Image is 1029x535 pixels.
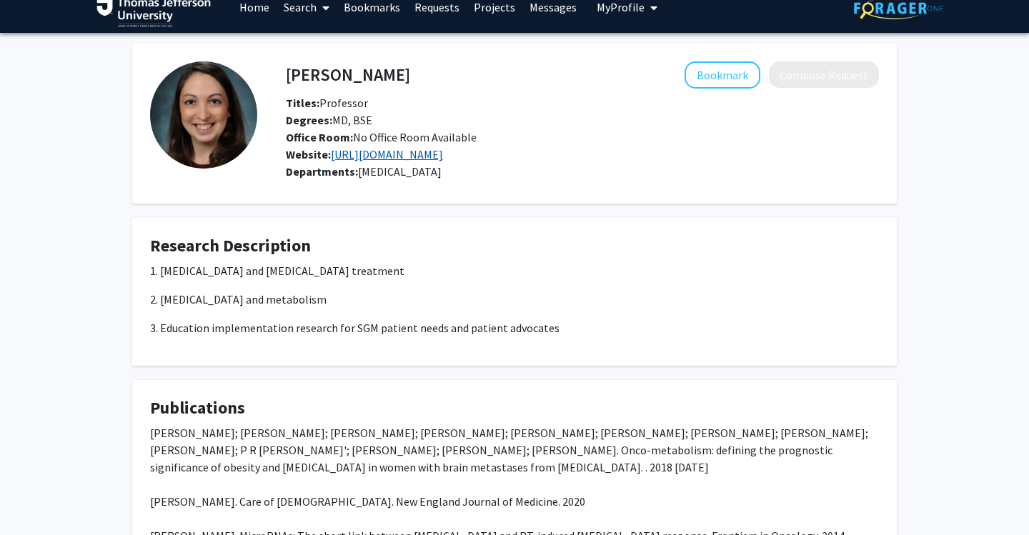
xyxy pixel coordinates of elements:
p: 1. [MEDICAL_DATA] and [MEDICAL_DATA] treatment [150,262,879,279]
span: Professor [286,96,368,110]
b: Degrees: [286,113,332,127]
h4: Research Description [150,236,879,256]
b: Departments: [286,164,358,179]
h4: Publications [150,398,879,419]
img: Profile Picture [150,61,257,169]
button: Add Nicole Simone to Bookmarks [685,61,760,89]
button: Compose Request to Nicole Simone [769,61,879,88]
a: Opens in a new tab [331,147,443,161]
span: [MEDICAL_DATA] [358,164,442,179]
b: Website: [286,147,331,161]
p: 3. Education implementation research for SGM patient needs and patient advocates [150,319,879,336]
span: MD, BSE [286,113,372,127]
iframe: Chat [11,471,61,524]
h4: [PERSON_NAME] [286,61,410,88]
span: No Office Room Available [286,130,477,144]
b: Titles: [286,96,319,110]
p: 2. [MEDICAL_DATA] and metabolism [150,291,879,308]
b: Office Room: [286,130,353,144]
